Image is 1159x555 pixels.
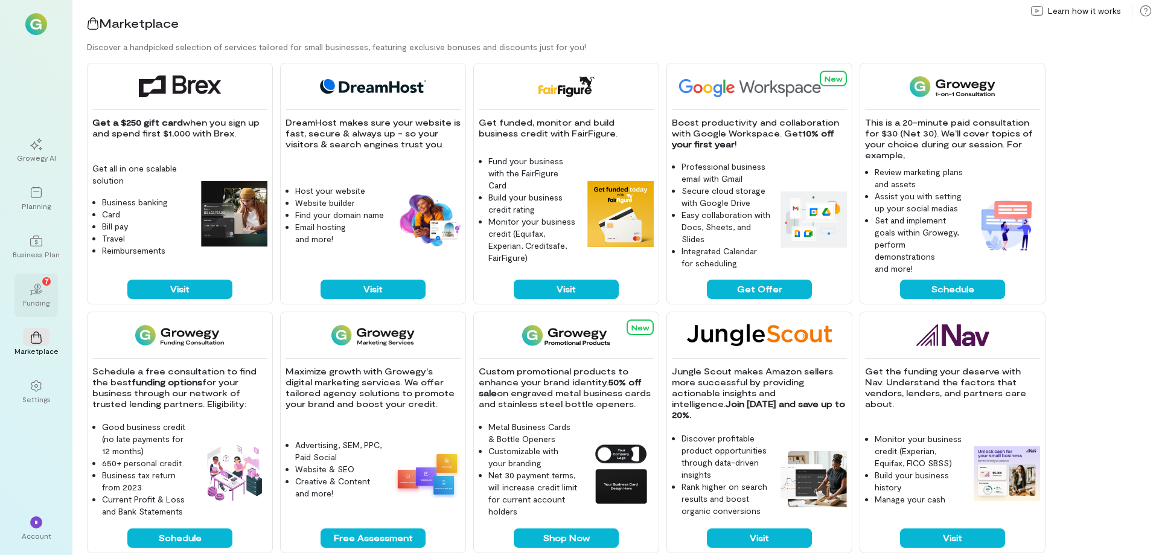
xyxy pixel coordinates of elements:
[682,185,771,209] li: Secure cloud storage with Google Drive
[1048,5,1121,17] span: Learn how it works
[488,445,578,469] li: Customizable with your branding
[92,366,267,409] p: Schedule a free consultation to find the best for your business through our network of trusted le...
[974,191,1040,258] img: 1-on-1 Consultation feature
[682,245,771,269] li: Integrated Calendar for scheduling
[286,366,461,409] p: Maximize growth with Growegy's digital marketing services. We offer tailored agency solutions to ...
[22,201,51,211] div: Planning
[102,208,191,220] li: Card
[479,366,654,409] p: Custom promotional products to enhance your brand identity. on engraved metal business cards and ...
[910,75,995,97] img: 1-on-1 Consultation
[514,528,619,548] button: Shop Now
[99,16,179,30] span: Marketplace
[865,366,1040,409] p: Get the funding your deserve with Nav. Understand the factors that vendors, lenders, and partners...
[127,528,232,548] button: Schedule
[14,177,58,220] a: Planning
[87,41,1159,53] div: Discover a handpicked selection of services tailored for small businesses, featuring exclusive bo...
[479,117,654,139] p: Get funded, monitor and build business credit with FairFigure.
[17,153,56,162] div: Growegy AI
[875,493,964,505] li: Manage your cash
[875,214,964,275] li: Set and implement goals within Growegy, perform demonstrations and more!
[102,421,191,457] li: Good business credit (no late payments for 12 months)
[682,481,771,517] li: Rank higher on search results and boost organic conversions
[102,469,191,493] li: Business tax return from 2023
[682,161,771,185] li: Professional business email with Gmail
[394,192,461,248] img: DreamHost feature
[321,528,426,548] button: Free Assessment
[488,191,578,216] li: Build your business credit rating
[672,117,847,150] p: Boost productivity and collaboration with Google Workspace. Get !
[14,370,58,414] a: Settings
[92,117,183,127] strong: Get a $250 gift card
[102,233,191,245] li: Travel
[875,469,964,493] li: Build your business history
[316,75,430,97] img: DreamHost
[900,280,1005,299] button: Schedule
[672,399,848,420] strong: Join [DATE] and save up to 20%.
[682,209,771,245] li: Easy collaboration with Docs, Sheets, and Slides
[14,129,58,172] a: Growegy AI
[707,280,812,299] button: Get Offer
[102,220,191,233] li: Bill pay
[974,446,1040,502] img: Nav feature
[132,377,202,387] strong: funding options
[14,346,59,356] div: Marketplace
[22,394,51,404] div: Settings
[687,324,832,346] img: Jungle Scout
[14,274,58,317] a: Funding
[102,196,191,208] li: Business banking
[394,450,461,498] img: Growegy - Marketing Services feature
[331,324,415,346] img: Growegy - Marketing Services
[479,377,644,398] strong: 50% off sale
[295,439,385,463] li: Advertising, SEM, PPC, Paid Social
[781,191,847,247] img: Google Workspace feature
[522,324,611,346] img: Growegy Promo Products
[295,221,385,245] li: Email hosting and more!
[488,216,578,264] li: Monitor your business credit (Equifax, Experian, Creditsafe, FairFigure)
[295,209,385,221] li: Find your domain name
[102,457,191,469] li: 650+ personal credit
[102,493,191,518] li: Current Profit & Loss and Bank Statements
[295,197,385,209] li: Website builder
[682,432,771,481] li: Discover profitable product opportunities through data-driven insights
[672,75,849,97] img: Google Workspace
[295,475,385,499] li: Creative & Content and more!
[514,280,619,299] button: Visit
[587,440,654,507] img: Growegy Promo Products feature
[865,117,1040,161] p: This is a 20-minute paid consultation for $30 (Net 30). We’ll cover topics of your choice during ...
[295,463,385,475] li: Website & SEO
[14,225,58,269] a: Business Plan
[875,433,964,469] li: Monitor your business credit (Experian, Equifax, FICO SBSS)
[488,469,578,518] li: Net 30 payment terms, will increase credit limit for current account holders
[488,155,578,191] li: Fund your business with the FairFigure Card
[875,190,964,214] li: Assist you with setting up your social medias
[14,507,58,550] div: *Account
[201,440,267,507] img: Funding Consultation feature
[631,323,649,332] span: New
[22,531,51,541] div: Account
[92,162,191,187] p: Get all in one scalable solution
[707,528,812,548] button: Visit
[201,181,267,248] img: Brex feature
[102,245,191,257] li: Reimbursements
[139,75,221,97] img: Brex
[23,298,49,307] div: Funding
[321,280,426,299] button: Visit
[537,75,595,97] img: FairFigure
[135,324,224,346] img: Funding Consultation
[672,366,847,420] p: Jungle Scout makes Amazon sellers more successful by providing actionable insights and intelligence.
[14,322,58,365] a: Marketplace
[825,74,842,83] span: New
[900,528,1005,548] button: Visit
[295,185,385,197] li: Host your website
[916,324,989,346] img: Nav
[286,117,461,150] p: DreamHost makes sure your website is fast, secure & always up - so your visitors & search engines...
[92,117,267,139] p: when you sign up and spend first $1,000 with Brex.
[875,166,964,190] li: Review marketing plans and assets
[781,451,847,507] img: Jungle Scout feature
[587,181,654,248] img: FairFigure feature
[45,275,49,286] span: 7
[488,421,578,445] li: Metal Business Cards & Bottle Openers
[127,280,232,299] button: Visit
[672,128,837,149] strong: 10% off your first year
[13,249,60,259] div: Business Plan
